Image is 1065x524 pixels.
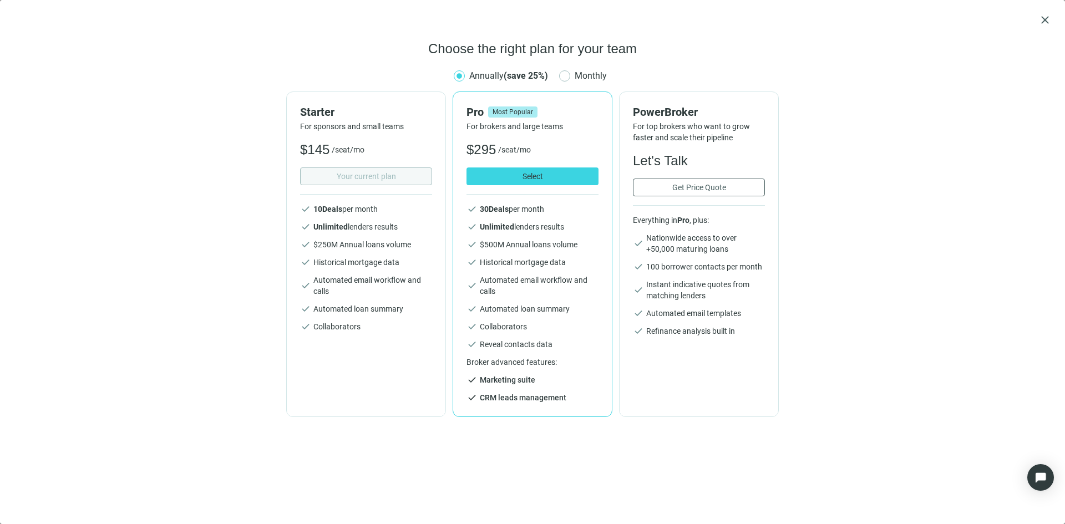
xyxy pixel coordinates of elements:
[300,221,311,232] span: check
[466,257,478,268] span: check
[466,105,484,119] span: Pro
[480,339,552,350] span: Reveal contacts data
[466,321,478,332] span: check
[300,105,334,119] span: Starter
[480,321,527,332] span: Collaborators
[313,240,411,249] span: $ 250 M Annual loans volume
[480,222,564,231] span: lenders results
[469,70,548,81] span: Annually
[428,40,637,58] span: Choose the right plan for your team
[1038,13,1052,27] button: close
[300,280,311,291] span: check
[646,261,762,272] span: 100 borrower contacts per month
[523,172,543,181] span: Select
[300,321,311,332] span: check
[300,167,432,185] button: Your current plan
[480,392,566,403] span: CRM leads management
[313,222,348,231] b: Unlimited
[480,257,566,268] span: Historical mortgage data
[466,280,478,291] span: check
[300,121,432,132] span: For sponsors and small teams
[313,274,432,297] span: Automated email workflow and calls
[300,141,329,159] span: $145
[646,308,741,319] span: Automated email templates
[570,69,611,83] span: Monthly
[488,106,537,118] span: Most Popular
[480,240,577,249] span: $ 500 M Annual loans volume
[480,374,535,385] span: Marketing suite
[466,303,478,314] span: check
[633,179,765,196] button: Get Price Quote
[633,238,644,249] span: check
[646,279,765,301] span: Instant indicative quotes from matching lenders
[300,239,311,250] span: check
[633,121,765,143] span: For top brokers who want to grow faster and scale their pipeline
[466,374,478,385] span: check
[633,152,688,170] span: Let's Talk
[480,303,570,314] span: Automated loan summary
[633,261,644,272] span: check
[313,205,378,213] span: per month
[646,232,765,255] span: Nationwide access to over +50,000 maturing loans
[332,144,364,155] span: /seat/mo
[313,205,342,213] b: 10 Deals
[646,325,735,337] span: Refinance analysis built in
[480,222,514,231] b: Unlimited
[300,257,311,268] span: check
[633,105,698,119] span: PowerBroker
[466,357,599,368] span: Broker advanced features:
[633,284,644,296] span: check
[672,183,726,192] span: Get Price Quote
[480,205,544,213] span: per month
[466,167,599,185] button: Select
[313,303,403,314] span: Automated loan summary
[633,215,765,226] span: Everything in , plus:
[466,392,478,403] span: check
[466,121,599,132] span: For brokers and large teams
[677,216,689,225] b: Pro
[313,257,399,268] span: Historical mortgage data
[633,308,644,319] span: check
[504,70,548,81] b: (save 25%)
[466,221,478,232] span: check
[300,204,311,215] span: check
[313,222,398,231] span: lenders results
[1027,464,1054,491] div: Open Intercom Messenger
[480,274,599,297] span: Automated email workflow and calls
[466,239,478,250] span: check
[466,141,496,159] span: $295
[633,325,644,337] span: check
[466,204,478,215] span: check
[498,144,531,155] span: /seat/mo
[300,303,311,314] span: check
[480,205,509,213] b: 30 Deals
[466,339,478,350] span: check
[313,321,361,332] span: Collaborators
